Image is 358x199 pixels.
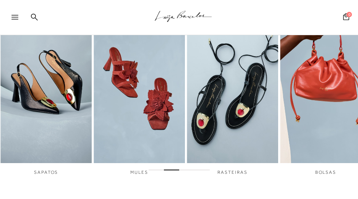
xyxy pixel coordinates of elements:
[315,170,337,175] span: BOLSAS
[341,13,352,23] button: 0
[149,170,164,170] span: Go to slide 1
[347,12,352,17] span: 0
[130,170,148,175] span: MULES
[194,170,210,170] span: Go to slide 4
[179,170,194,170] span: Go to slide 3
[34,170,58,175] span: SAPATOS
[217,170,247,175] span: RASTEIRAS
[164,170,179,170] span: Go to slide 2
